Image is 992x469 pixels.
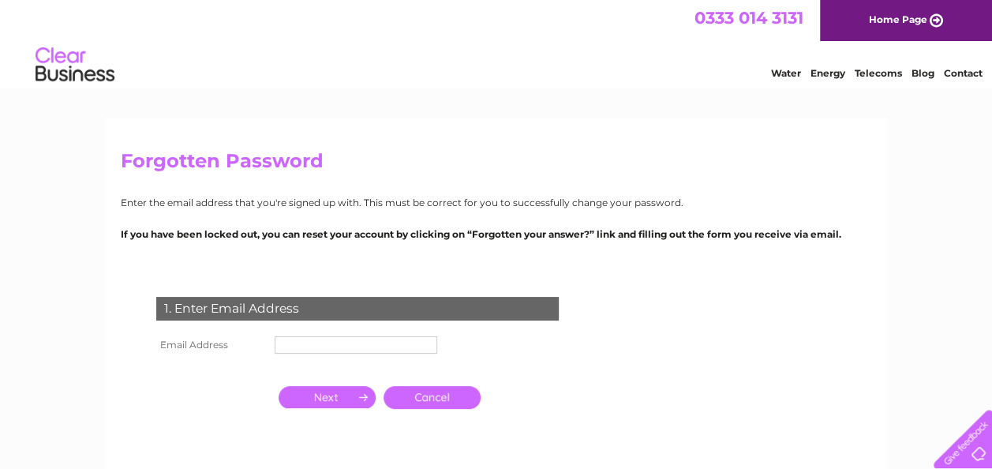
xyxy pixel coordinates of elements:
[152,332,271,358] th: Email Address
[156,297,559,321] div: 1. Enter Email Address
[771,67,801,79] a: Water
[35,41,115,89] img: logo.png
[124,9,870,77] div: Clear Business is a trading name of Verastar Limited (registered in [GEOGRAPHIC_DATA] No. 3667643...
[912,67,934,79] a: Blog
[121,227,872,242] p: If you have been locked out, you can reset your account by clicking on “Forgotten your answer?” l...
[121,195,872,210] p: Enter the email address that you're signed up with. This must be correct for you to successfully ...
[855,67,902,79] a: Telecoms
[384,386,481,409] a: Cancel
[944,67,983,79] a: Contact
[121,150,872,180] h2: Forgotten Password
[694,8,803,28] a: 0333 014 3131
[810,67,845,79] a: Energy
